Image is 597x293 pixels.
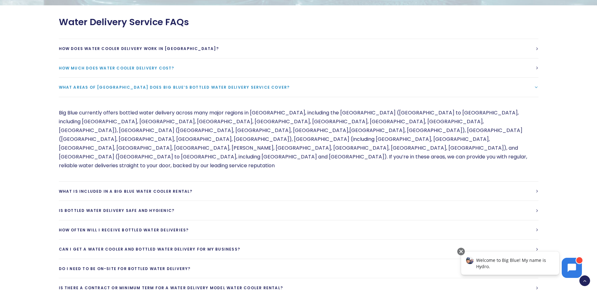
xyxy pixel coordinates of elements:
[59,201,538,220] a: Is bottled water delivery safe and hygienic?
[59,285,283,290] span: Is there a contract or minimum term for a water delivery model water cooler rental?
[59,78,538,97] a: What areas of [GEOGRAPHIC_DATA] does Big Blue’s bottled water delivery service cover?
[59,46,219,51] span: How does water cooler delivery work in [GEOGRAPHIC_DATA]?
[59,220,538,240] a: How often will I receive bottled water deliveries?
[59,246,240,252] span: Can I get a water cooler and bottled water delivery for my business?
[454,246,588,284] iframe: Chatbot
[59,108,538,170] p: Big Blue currently offers bottled water delivery across many major regions in [GEOGRAPHIC_DATA], ...
[59,58,538,78] a: How much does water cooler delivery cost?
[59,208,175,213] span: Is bottled water delivery safe and hygienic?
[59,65,174,71] span: How much does water cooler delivery cost?
[59,227,189,233] span: How often will I receive bottled water deliveries?
[59,259,538,278] a: Do I need to be on-site for bottled water delivery?
[59,240,538,259] a: Can I get a water cooler and bottled water delivery for my business?
[59,39,538,58] a: How does water cooler delivery work in [GEOGRAPHIC_DATA]?
[59,85,290,90] span: What areas of [GEOGRAPHIC_DATA] does Big Blue’s bottled water delivery service cover?
[59,182,538,201] a: What is included in a Big Blue Water cooler rental?
[59,17,189,28] span: Water Delivery Service FAQs
[59,189,193,194] span: What is included in a Big Blue Water cooler rental?
[59,266,191,271] span: Do I need to be on-site for bottled water delivery?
